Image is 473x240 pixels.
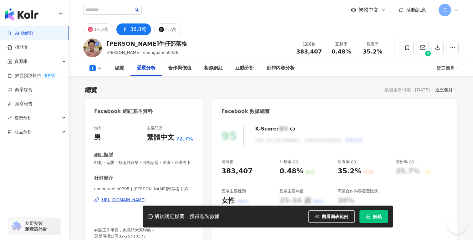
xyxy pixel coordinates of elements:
div: 38.3萬 [130,25,146,34]
span: search [135,8,139,12]
div: Facebook 網紅基本資料 [94,108,153,115]
div: 14.3萬 [94,25,108,34]
div: K-Score : [255,125,295,132]
div: 383,407 [221,166,253,176]
div: 相似網紅 [204,64,223,72]
span: 觀看圖表範例 [322,214,348,219]
div: 性別 [94,125,102,131]
div: 近三個月 [435,86,457,94]
div: 解鎖網紅檔案，獲得進階數據 [155,213,220,220]
div: 商業合作內容覆蓋比例 [338,188,378,194]
span: 競品分析 [14,125,32,139]
span: 立即安裝 瀏覽器外掛 [25,221,47,232]
div: Facebook 數據總覽 [221,108,270,115]
div: 35.2% [338,166,361,176]
span: 繁體中文 [359,7,379,13]
div: 漲粉率 [396,159,414,165]
div: 網紅類型 [94,152,113,158]
div: 互動分析 [235,64,254,72]
span: 資源庫 [14,54,28,69]
span: 戲劇 · 母嬰 · 藝術與娛樂 · 日常話題 · 美食 · 命理占卜 [94,160,193,166]
span: [PERSON_NAME], chenguanlin0426 [107,50,178,55]
span: 解鎖 [373,214,382,219]
button: 解鎖 [359,210,388,223]
div: 最後更新日期：[DATE] [384,87,430,92]
button: 38.3萬 [116,23,151,35]
div: 觀看率 [361,41,384,47]
div: 受眾分析 [137,64,155,72]
span: 383,407 [296,48,322,55]
span: 三 [443,7,447,13]
div: 追蹤數 [296,41,322,47]
div: 繁體中文 [147,133,174,142]
div: 互動率 [329,41,353,47]
button: 14.3萬 [83,23,113,35]
div: 總覽 [85,85,97,94]
a: 效益預測報告BETA [8,73,57,79]
div: 受眾主要年齡 [279,188,304,194]
button: 4.7萬 [154,23,181,35]
a: searchAI 找網紅 [8,30,34,37]
a: [URL][DOMAIN_NAME] [94,197,193,203]
span: 35.2% [363,49,382,55]
div: 創作內容分析 [267,64,295,72]
div: 近三個月 [437,63,459,73]
img: chrome extension [10,221,22,231]
a: 找貼文 [8,44,28,51]
img: KOL Avatar [83,38,102,57]
a: 商案媒合 [8,87,33,93]
button: 觀看圖表範例 [308,210,355,223]
div: 互動率 [279,159,298,165]
div: 觀看率 [338,159,356,165]
span: 0.48% [332,49,351,55]
div: [PERSON_NAME]牛仔部落格 [107,40,187,48]
span: 趨勢分析 [14,111,32,125]
span: chenguanlin0705 | [PERSON_NAME]部落格 | [GEOGRAPHIC_DATA] [94,186,193,192]
a: chrome extension立即安裝 瀏覽器外掛 [8,218,61,235]
div: 4.7萬 [165,25,176,34]
div: [URL][DOMAIN_NAME] [100,197,146,203]
div: 男 [94,133,101,142]
div: 0.48% [279,166,303,176]
div: 受眾主要性別 [221,188,246,194]
div: 合作與價值 [168,64,191,72]
div: 追蹤數 [221,159,234,165]
span: 活動訊息 [406,7,426,13]
div: 主要語言 [147,125,163,131]
span: 72.7% [176,135,193,142]
span: rise [8,116,12,120]
img: logo [5,8,38,21]
div: 總覽 [115,64,124,72]
div: 女性 [221,196,235,206]
div: 社群簡介 [94,175,113,181]
a: 洞察報告 [8,101,33,107]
